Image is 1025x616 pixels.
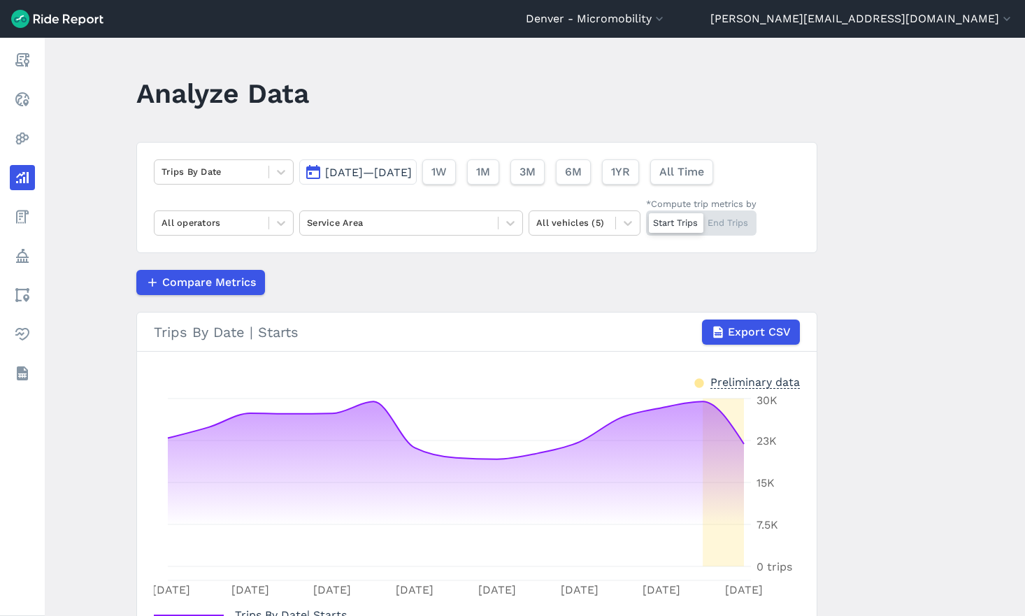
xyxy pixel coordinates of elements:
[510,159,545,185] button: 3M
[136,270,265,295] button: Compare Metrics
[10,165,35,190] a: Analyze
[10,87,35,112] a: Realtime
[659,164,704,180] span: All Time
[10,282,35,308] a: Areas
[710,374,800,389] div: Preliminary data
[757,476,775,489] tspan: 15K
[702,320,800,345] button: Export CSV
[231,583,269,596] tspan: [DATE]
[757,518,778,531] tspan: 7.5K
[646,197,757,210] div: *Compute trip metrics by
[561,583,598,596] tspan: [DATE]
[467,159,499,185] button: 1M
[757,434,777,447] tspan: 23K
[299,159,417,185] button: [DATE]—[DATE]
[313,583,351,596] tspan: [DATE]
[162,274,256,291] span: Compare Metrics
[10,243,35,268] a: Policy
[10,204,35,229] a: Fees
[422,159,456,185] button: 1W
[602,159,639,185] button: 1YR
[757,394,777,407] tspan: 30K
[556,159,591,185] button: 6M
[11,10,103,28] img: Ride Report
[710,10,1014,27] button: [PERSON_NAME][EMAIL_ADDRESS][DOMAIN_NAME]
[431,164,447,180] span: 1W
[325,166,412,179] span: [DATE]—[DATE]
[725,583,763,596] tspan: [DATE]
[728,324,791,341] span: Export CSV
[154,320,800,345] div: Trips By Date | Starts
[10,126,35,151] a: Heatmaps
[611,164,630,180] span: 1YR
[478,583,516,596] tspan: [DATE]
[526,10,666,27] button: Denver - Micromobility
[152,583,190,596] tspan: [DATE]
[643,583,680,596] tspan: [DATE]
[519,164,536,180] span: 3M
[10,361,35,386] a: Datasets
[136,74,309,113] h1: Analyze Data
[757,560,792,573] tspan: 0 trips
[565,164,582,180] span: 6M
[10,48,35,73] a: Report
[476,164,490,180] span: 1M
[650,159,713,185] button: All Time
[10,322,35,347] a: Health
[396,583,433,596] tspan: [DATE]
